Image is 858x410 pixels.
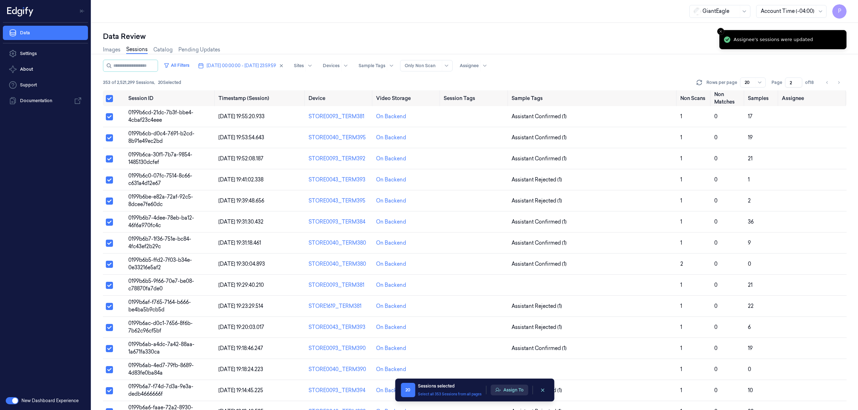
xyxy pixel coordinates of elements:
span: 21 [748,155,753,162]
span: Assistant Rejected (1) [512,176,562,184]
button: Select row [106,261,113,268]
button: Select row [106,345,113,352]
button: Go to next page [834,77,844,87]
div: STORE0040_TERM395 [309,134,370,141]
div: On Backend [376,324,406,331]
div: On Backend [376,218,406,226]
span: 0199b6b7-1f36-751e-bc84-4fc43ef2b29c [128,236,191,250]
button: Toggle Navigation [77,5,88,17]
button: Select row [106,387,113,394]
span: 0199b6ac-d0c1-7656-8f6b-7b62c96cf5bf [128,320,193,334]
button: Select all 353 Sessions from all pages [418,391,482,397]
div: STORE0093_TERM381 [309,113,370,120]
span: 0 [714,155,718,162]
div: STORE0043_TERM393 [309,324,370,331]
span: [DATE] 19:39:48.656 [218,197,264,204]
span: 1 [680,176,682,183]
span: 0199b6a7-f74d-7d3a-9e3a-dedb4666666f [128,383,193,397]
span: [DATE] 19:52:08.187 [218,155,263,162]
th: Session ID [125,90,216,106]
th: Non Scans [677,90,711,106]
span: 0 [714,113,718,120]
span: Assistant Rejected (1) [512,324,562,331]
a: Documentation [3,94,88,108]
div: On Backend [376,281,406,289]
div: On Backend [376,113,406,120]
button: clearSelection [537,384,548,396]
span: 0 [714,197,718,204]
div: STORE0093_TERM394 [309,387,370,394]
th: Session Tags [441,90,508,106]
span: Page [771,79,782,86]
button: P [832,4,847,19]
span: 9 [748,240,751,246]
button: Go to previous page [822,77,832,87]
span: 0199b6b7-4dee-78eb-ba12-46f6a970fc4c [128,215,194,229]
div: STORE0040_TERM380 [309,239,370,247]
span: Assistant Confirmed (1) [512,155,567,162]
span: Assistant Confirmed (1) [512,113,567,120]
div: STORE0093_TERM392 [309,155,370,162]
span: 1 [680,240,682,246]
button: Select row [106,366,113,373]
span: 10 [748,387,753,394]
span: 0 [748,366,751,372]
nav: pagination [822,77,844,87]
div: On Backend [376,302,406,310]
div: STORE0093_TERM390 [309,345,370,352]
div: STORE0043_TERM393 [309,176,370,184]
a: Settings [3,46,88,61]
span: Assistant Confirmed (1) [512,345,567,352]
span: 36 [748,219,754,225]
span: Assistant Rejected (1) [512,302,562,310]
div: On Backend [376,366,406,373]
span: 1 [680,303,682,309]
span: Assistant Confirmed (1) [512,239,567,247]
span: [DATE] 19:20:03.017 [218,324,264,330]
span: 2 [748,197,751,204]
span: 0 [714,345,718,351]
th: Sample Tags [509,90,678,106]
button: Select row [106,155,113,162]
div: On Backend [376,155,406,162]
th: Assignee [779,90,847,106]
p: Rows per page [706,79,737,86]
span: 0 [714,366,718,372]
span: 0 [714,324,718,330]
span: 20 Selected [158,79,181,86]
th: Non Matches [711,90,745,106]
span: 0199b6b5-9f66-70e7-be08-c78870fa7de0 [128,278,194,292]
span: 0199b6cb-d0c4-7691-b2cd-8b91e49ec2bd [128,130,194,144]
span: 0 [714,219,718,225]
div: Data Review [103,31,847,41]
span: 1 [680,324,682,330]
button: Select row [106,282,113,289]
span: 0199b6c0-07fc-7514-8c66-c631a4d12e67 [128,172,192,186]
button: Select row [106,134,113,141]
th: Device [306,90,373,106]
button: All Filters [161,60,192,71]
th: Samples [745,90,779,106]
span: 0 [714,176,718,183]
span: [DATE] 00:00:00 - [DATE] 23:59:59 [207,62,276,69]
span: 0199b6ca-30f1-7b7a-9854-1485130dcfef [128,151,192,165]
button: Select row [106,197,113,205]
span: 0199b6be-e82a-72af-92c5-8dcee7fe60dc [128,194,193,207]
div: STORE0040_TERM390 [309,366,370,373]
span: 22 [748,303,754,309]
span: 20 [401,383,415,397]
a: Sessions [126,46,148,54]
span: 0 [714,282,718,288]
div: Sessions selected [418,383,482,389]
span: [DATE] 19:30:04.893 [218,261,265,267]
span: Assistant Confirmed (1) [512,134,567,141]
a: Images [103,46,120,54]
span: Assistant Confirmed (1) [512,218,567,226]
span: 0199b6ab-a4dc-7a42-88aa-1a671fa330ca [128,341,194,355]
div: STORE0093_TERM384 [309,218,370,226]
span: of 18 [805,79,817,86]
span: 0 [714,240,718,246]
span: 1 [680,113,682,120]
button: Select row [106,240,113,247]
